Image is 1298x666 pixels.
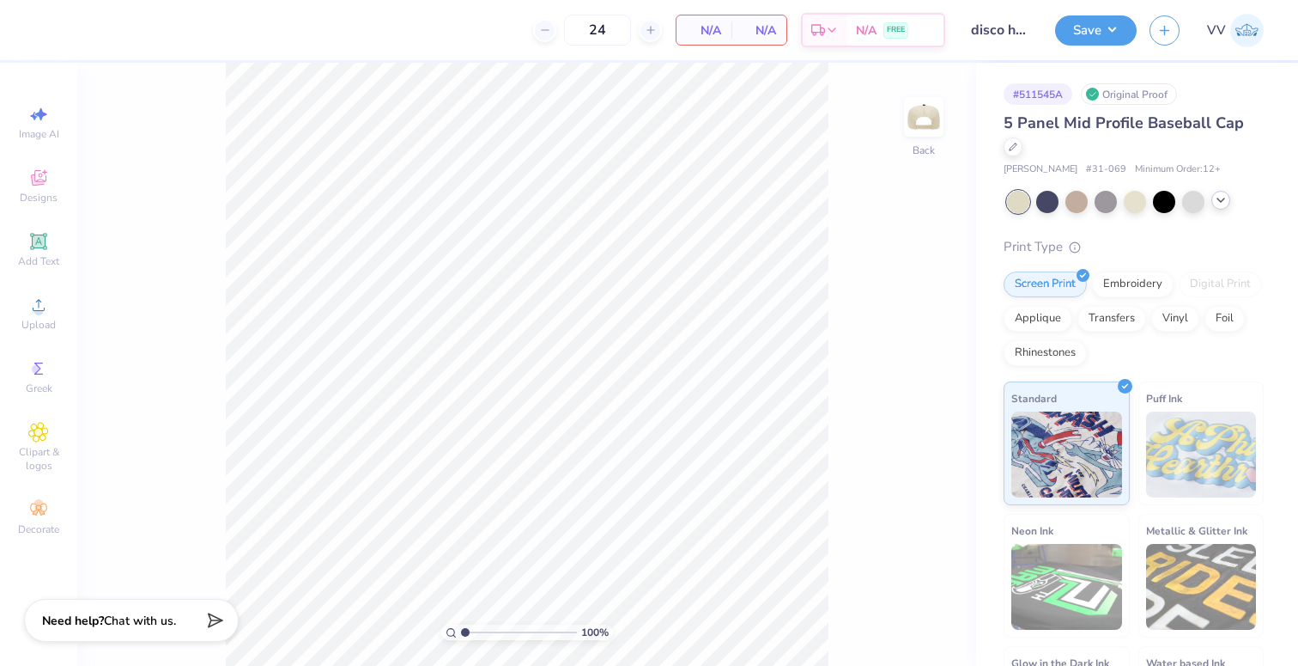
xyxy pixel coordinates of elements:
div: Embroidery [1092,272,1174,297]
div: Digital Print [1179,272,1262,297]
div: Foil [1204,306,1245,332]
span: # 31-069 [1086,162,1126,177]
span: [PERSON_NAME] [1004,162,1077,177]
img: Metallic & Glitter Ink [1146,544,1257,630]
div: Transfers [1077,306,1146,332]
span: 100 % [581,625,609,640]
span: Standard [1011,389,1057,407]
img: Neon Ink [1011,544,1122,630]
img: Puff Ink [1146,412,1257,498]
span: N/A [856,21,876,40]
span: Decorate [18,522,59,536]
div: Rhinestones [1004,340,1087,366]
input: – – [564,15,631,46]
img: Standard [1011,412,1122,498]
span: VV [1207,21,1226,40]
span: N/A [742,21,776,40]
span: Neon Ink [1011,522,1053,540]
button: Save [1055,15,1137,46]
span: Add Text [18,254,59,268]
div: Vinyl [1151,306,1199,332]
span: Greek [26,382,52,395]
span: Minimum Order: 12 + [1135,162,1221,177]
div: Original Proof [1081,83,1177,105]
span: N/A [687,21,721,40]
a: VV [1207,14,1264,47]
img: Via Villanueva [1230,14,1264,47]
strong: Need help? [42,613,104,629]
span: 5 Panel Mid Profile Baseball Cap [1004,113,1244,133]
div: Applique [1004,306,1072,332]
span: Chat with us. [104,613,176,629]
div: Screen Print [1004,272,1087,297]
div: Print Type [1004,237,1264,257]
div: Back [913,143,935,158]
div: # 511545A [1004,83,1072,105]
span: Clipart & logos [9,445,69,473]
span: Metallic & Glitter Ink [1146,522,1247,540]
span: FREE [887,24,905,36]
span: Designs [20,191,58,205]
img: Back [907,100,941,134]
span: Image AI [19,127,59,141]
input: Untitled Design [958,13,1042,47]
span: Puff Ink [1146,389,1182,407]
span: Upload [21,318,56,332]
